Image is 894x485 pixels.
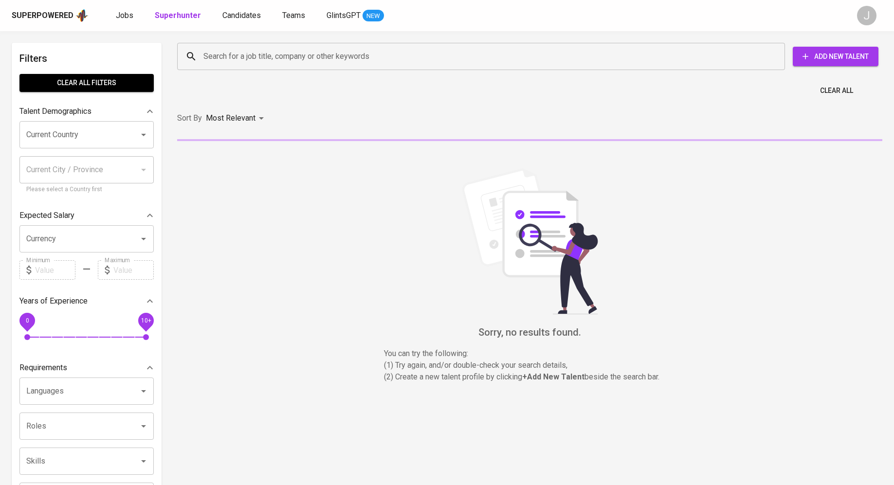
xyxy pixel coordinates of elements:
div: Requirements [19,358,154,377]
button: Add New Talent [793,47,878,66]
div: Years of Experience [19,291,154,311]
a: Jobs [116,10,135,22]
span: Clear All filters [27,77,146,89]
b: + Add New Talent [522,372,584,381]
p: (1) Try again, and/or double-check your search details, [384,359,676,371]
input: Value [35,260,75,280]
p: Please select a Country first [26,185,147,195]
button: Open [137,384,150,398]
span: Add New Talent [801,51,871,63]
button: Open [137,128,150,142]
button: Open [137,232,150,246]
h6: Filters [19,51,154,66]
span: GlintsGPT [327,11,361,20]
span: 10+ [141,317,151,324]
span: Teams [282,11,305,20]
p: Talent Demographics [19,106,91,117]
input: Value [113,260,154,280]
p: Expected Salary [19,210,74,221]
span: 0 [25,317,29,324]
a: Teams [282,10,307,22]
h6: Sorry, no results found. [177,324,882,340]
div: Expected Salary [19,206,154,225]
div: Superpowered [12,10,73,21]
p: Most Relevant [206,112,255,124]
b: Superhunter [155,11,201,20]
button: Clear All [816,82,857,100]
p: Requirements [19,362,67,374]
button: Open [137,419,150,433]
button: Open [137,454,150,468]
span: Jobs [116,11,133,20]
p: (2) Create a new talent profile by clicking beside the search bar. [384,371,676,383]
div: Most Relevant [206,109,267,127]
span: NEW [363,11,384,21]
p: Sort By [177,112,202,124]
div: J [857,6,876,25]
a: GlintsGPT NEW [327,10,384,22]
a: Candidates [222,10,263,22]
p: Years of Experience [19,295,88,307]
span: Clear All [820,85,853,97]
p: You can try the following : [384,348,676,359]
a: Superhunter [155,10,203,22]
button: Clear All filters [19,74,154,92]
a: Superpoweredapp logo [12,8,89,23]
span: Candidates [222,11,261,20]
img: app logo [75,8,89,23]
div: Talent Demographics [19,102,154,121]
img: file_searching.svg [457,168,603,314]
